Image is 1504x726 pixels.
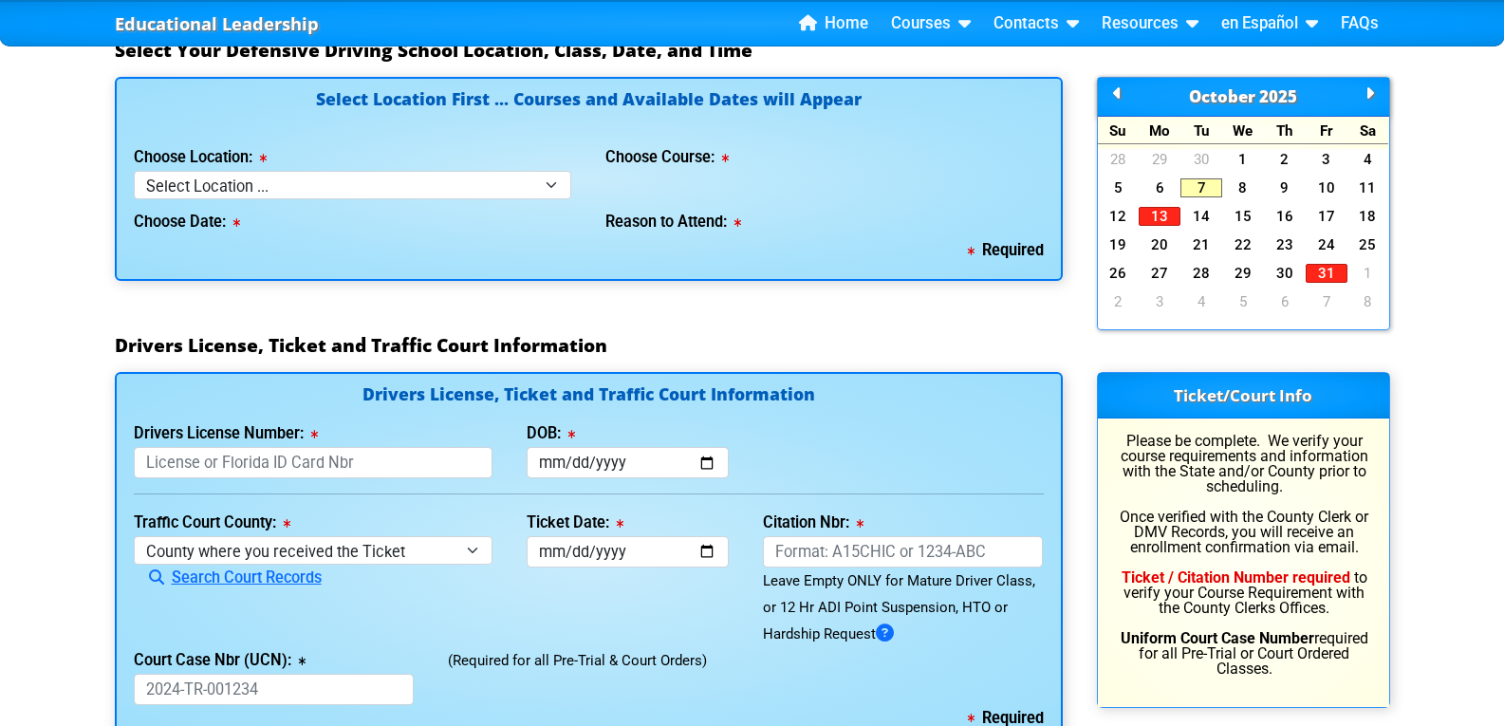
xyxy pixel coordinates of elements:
[134,568,322,586] a: Search Court Records
[1222,264,1264,283] a: 29
[134,674,415,705] input: 2024-TR-001234
[527,426,575,441] label: DOB:
[1139,150,1180,169] a: 29
[1222,235,1264,254] a: 22
[115,334,1390,357] h3: Drivers License, Ticket and Traffic Court Information
[1264,235,1306,254] a: 23
[1098,292,1140,311] a: 2
[1306,235,1347,254] a: 24
[1139,207,1180,226] a: 13
[1347,292,1389,311] a: 8
[1347,178,1389,197] a: 11
[1139,178,1180,197] a: 6
[1264,264,1306,283] a: 30
[1094,9,1206,38] a: Resources
[1306,150,1347,169] a: 3
[1222,178,1264,197] a: 8
[1180,264,1222,283] a: 28
[1098,373,1389,419] h3: Ticket/Court Info
[431,647,1060,705] div: (Required for all Pre-Trial & Court Orders)
[763,515,863,531] label: Citation Nbr:
[986,9,1086,38] a: Contacts
[134,386,1044,406] h4: Drivers License, Ticket and Traffic Court Information
[1306,207,1347,226] a: 17
[1264,150,1306,169] a: 2
[1098,178,1140,197] a: 5
[1347,150,1389,169] a: 4
[1222,292,1264,311] a: 5
[1264,292,1306,311] a: 6
[1347,117,1389,144] div: Sa
[527,447,729,478] input: mm/dd/yyyy
[134,214,240,230] label: Choose Date:
[134,515,290,531] label: Traffic Court County:
[1180,235,1222,254] a: 21
[1180,150,1222,169] a: 30
[1098,117,1140,144] div: Su
[1222,150,1264,169] a: 1
[1115,434,1372,677] p: Please be complete. We verify your course requirements and information with the State and/or Coun...
[1347,235,1389,254] a: 25
[1139,292,1180,311] a: 3
[134,426,318,441] label: Drivers License Number:
[1180,178,1222,197] a: 7
[527,515,623,531] label: Ticket Date:
[605,150,729,165] label: Choose Course:
[134,91,1044,130] h4: Select Location First ... Courses and Available Dates will Appear
[134,150,267,165] label: Choose Location:
[791,9,876,38] a: Home
[1122,568,1350,586] b: Ticket / Citation Number required
[968,241,1044,259] b: Required
[1222,117,1264,144] div: We
[1347,264,1389,283] a: 1
[1180,117,1222,144] div: Tu
[1098,264,1140,283] a: 26
[1189,85,1255,107] span: October
[1098,235,1140,254] a: 19
[763,536,1044,568] input: Format: A15CHIC or 1234-ABC
[1098,207,1140,226] a: 12
[1306,117,1347,144] div: Fr
[1306,178,1347,197] a: 10
[1180,292,1222,311] a: 4
[1306,292,1347,311] a: 7
[1139,117,1180,144] div: Mo
[1139,264,1180,283] a: 27
[1098,150,1140,169] a: 28
[1264,117,1306,144] div: Th
[134,447,493,478] input: License or Florida ID Card Nbr
[1333,9,1386,38] a: FAQs
[1259,85,1297,107] span: 2025
[1214,9,1326,38] a: en Español
[134,653,306,668] label: Court Case Nbr (UCN):
[115,39,1390,62] h3: Select Your Defensive Driving School Location, Class, Date, and Time
[1264,178,1306,197] a: 9
[1180,207,1222,226] a: 14
[1306,264,1347,283] a: 31
[883,9,978,38] a: Courses
[115,9,319,40] a: Educational Leadership
[1121,629,1314,647] b: Uniform Court Case Number
[527,536,729,568] input: mm/dd/yyyy
[1264,207,1306,226] a: 16
[1347,207,1389,226] a: 18
[1222,207,1264,226] a: 15
[605,214,741,230] label: Reason to Attend:
[1139,235,1180,254] a: 20
[763,568,1044,647] div: Leave Empty ONLY for Mature Driver Class, or 12 Hr ADI Point Suspension, HTO or Hardship Request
